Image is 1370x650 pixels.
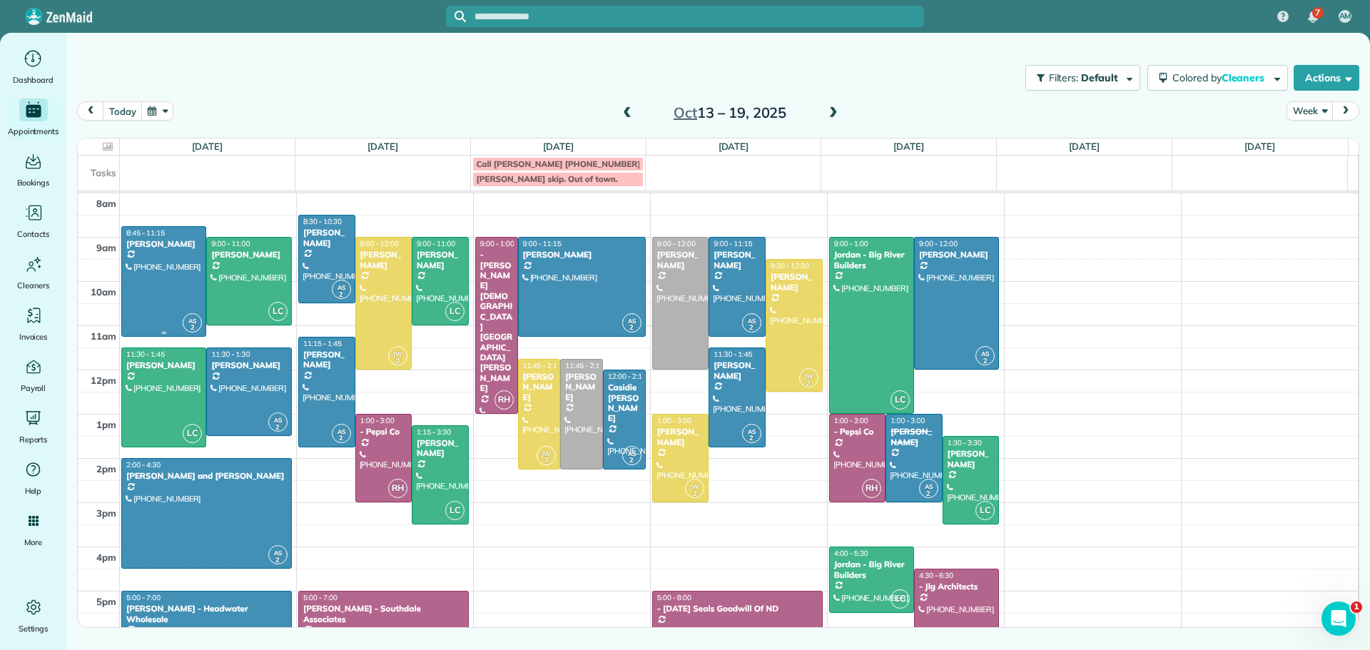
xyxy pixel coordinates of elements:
[623,321,641,335] small: 2
[6,150,61,190] a: Bookings
[522,250,641,260] div: [PERSON_NAME]
[126,350,165,359] span: 11:30 - 1:45
[333,288,350,302] small: 2
[834,239,868,248] span: 9:00 - 1:00
[1339,11,1351,22] span: AM
[188,317,196,325] span: AS
[804,372,813,380] span: JW
[719,141,749,152] a: [DATE]
[657,239,696,248] span: 9:00 - 12:00
[303,604,465,624] div: [PERSON_NAME] - Southdale Associates
[19,621,49,636] span: Settings
[34,217,263,257] li: We offer a 50% discount on the Pro Max plan for the first three months if you're returning after ...
[523,239,562,248] span: 9:00 - 11:15
[91,375,116,386] span: 12pm
[833,250,910,270] div: Jordan - Big River Builders
[918,582,995,591] div: - Jlg Architects
[303,339,342,348] span: 11:15 - 1:45
[714,350,752,359] span: 11:30 - 1:45
[96,463,116,474] span: 2pm
[1287,101,1333,121] button: Week
[103,101,142,121] button: today
[1222,71,1267,84] span: Cleaners
[834,549,868,558] span: 4:00 - 5:30
[245,462,268,484] button: Send a message…
[623,454,641,467] small: 2
[1025,65,1140,91] button: Filters: Default
[1049,71,1079,84] span: Filters:
[360,416,395,425] span: 1:00 - 3:00
[607,382,641,424] div: Casidie [PERSON_NAME]
[1315,7,1320,19] span: 7
[23,338,110,352] div: Was that helpful?
[6,98,61,138] a: Appointments
[12,437,273,462] textarea: Message…
[274,549,282,557] span: AS
[8,124,59,138] span: Appointments
[890,390,910,410] span: LC
[388,479,407,498] span: RH
[947,449,995,469] div: [PERSON_NAME]
[6,304,61,344] a: Invoices
[890,416,925,425] span: 1:00 - 3:00
[686,487,704,501] small: 2
[126,604,288,624] div: [PERSON_NAME] - Headwater Wholesale
[748,427,756,435] span: AS
[303,593,338,602] span: 5:00 - 7:00
[656,604,818,614] div: - [DATE] Seals Goodwill Of ND
[303,228,351,248] div: [PERSON_NAME]
[543,141,574,152] a: [DATE]
[19,432,48,447] span: Reports
[11,330,274,362] div: ZenBot says…
[6,201,61,241] a: Contacts
[22,467,34,479] button: Upload attachment
[976,355,994,368] small: 2
[96,242,116,253] span: 9am
[641,105,819,121] h2: 13 – 19, 2025
[417,239,455,248] span: 9:00 - 11:00
[1172,71,1269,84] span: Colored by
[338,283,345,291] span: AS
[11,330,121,361] div: Was that helpful?
[269,554,287,567] small: 2
[96,552,116,563] span: 4pm
[890,427,938,447] div: [PERSON_NAME]
[674,103,697,121] span: Oct
[34,39,263,65] li: You can then schedule new appointments or set up recurring services for them
[210,250,287,260] div: [PERSON_NAME]
[608,372,646,381] span: 12:00 - 2:15
[303,350,351,370] div: [PERSON_NAME]
[211,350,250,359] span: 11:30 - 1:30
[565,361,604,370] span: 11:45 - 2:15
[17,176,50,190] span: Bookings
[69,18,178,32] p: The team can also help
[542,450,551,457] span: JW
[537,454,555,467] small: 2
[416,250,465,270] div: [PERSON_NAME]
[45,467,56,479] button: Emoji picker
[77,101,104,121] button: prev
[714,239,752,248] span: 9:00 - 11:15
[183,424,202,443] span: LC
[628,317,636,325] span: AS
[21,381,46,395] span: Payroll
[126,471,288,481] div: [PERSON_NAME] and [PERSON_NAME]
[91,467,102,479] button: Start recording
[417,427,451,437] span: 1:15 - 3:30
[1069,141,1100,152] a: [DATE]
[771,261,809,270] span: 9:30 - 12:30
[96,507,116,519] span: 3pm
[690,482,699,490] span: JW
[91,286,116,298] span: 10am
[1351,601,1362,613] span: 1
[656,250,705,270] div: [PERSON_NAME]
[925,482,933,490] span: AS
[1244,141,1275,152] a: [DATE]
[25,484,42,498] span: Help
[192,141,223,152] a: [DATE]
[23,263,263,319] div: The client's data remains stored in our system, so once reactivated, you'll have access to their ...
[743,321,761,335] small: 2
[69,7,110,18] h1: ZenBot
[522,372,557,402] div: [PERSON_NAME]
[126,460,161,469] span: 2:00 - 4:30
